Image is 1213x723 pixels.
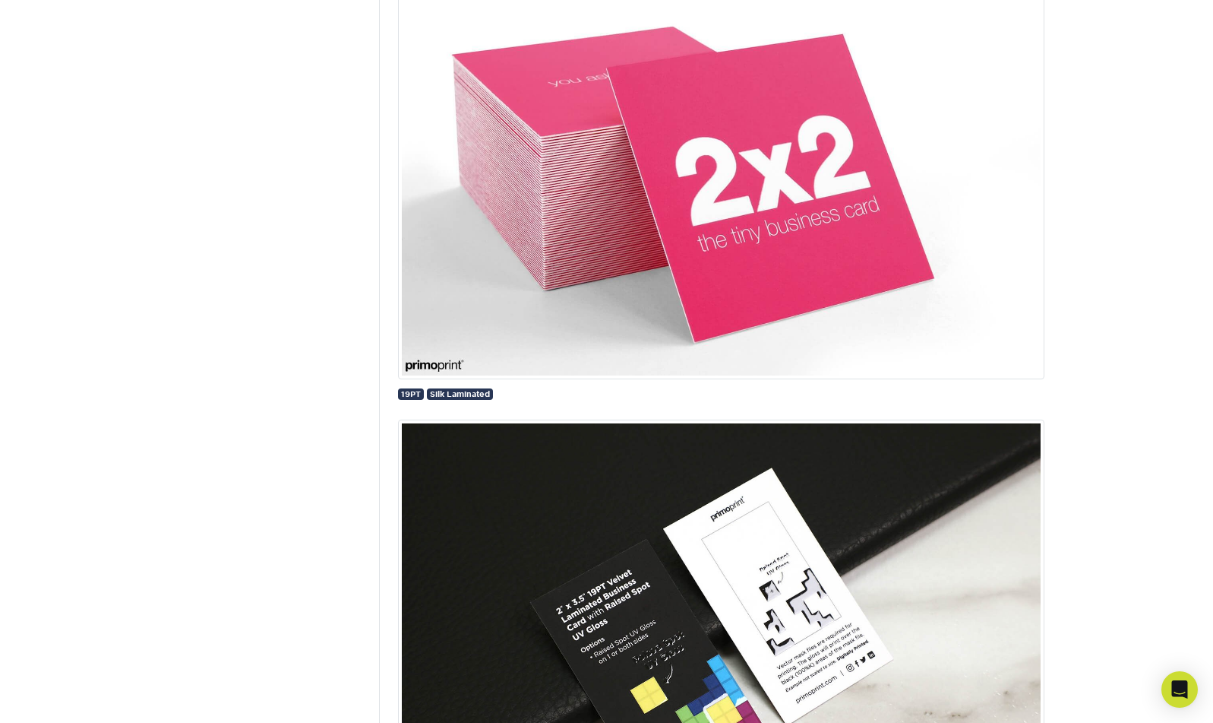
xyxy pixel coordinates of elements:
div: Open Intercom Messenger [1161,671,1198,708]
a: 19PT [398,388,424,400]
a: Silk Laminated [427,388,493,400]
span: Silk Laminated [430,389,490,398]
span: 19PT [401,389,421,398]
